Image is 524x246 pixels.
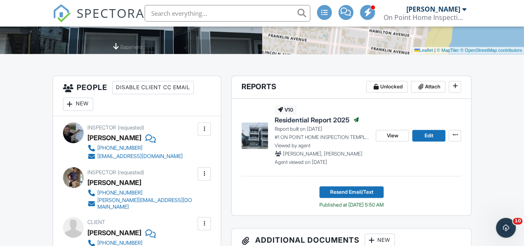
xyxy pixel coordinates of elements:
div: [PHONE_NUMBER] [97,145,142,151]
a: [PERSON_NAME][EMAIL_ADDRESS][DOMAIN_NAME] [87,197,196,210]
img: The Best Home Inspection Software - Spectora [53,4,71,22]
div: [PHONE_NUMBER] [97,190,142,196]
a: © MapTiler [437,48,459,53]
span: Client [87,219,105,225]
div: New [63,97,93,111]
div: [PERSON_NAME][EMAIL_ADDRESS][DOMAIN_NAME] [97,197,196,210]
div: On Point Home Inspection Services [384,13,466,22]
div: [EMAIL_ADDRESS][DOMAIN_NAME] [97,153,183,160]
span: (requested) [118,169,144,175]
span: SPECTORA [77,4,145,22]
div: [PERSON_NAME] [87,227,141,239]
iframe: Intercom live chat [496,218,516,238]
a: [EMAIL_ADDRESS][DOMAIN_NAME] [87,152,183,161]
span: Inspector [87,169,116,175]
span: (requested) [118,124,144,131]
a: SPECTORA [53,11,145,29]
div: [PERSON_NAME] [87,132,141,144]
a: [PHONE_NUMBER] [87,189,196,197]
h3: People [53,76,221,116]
div: [PERSON_NAME] [406,5,460,13]
span: basement [120,44,142,50]
div: Disable Client CC Email [112,81,194,94]
a: © OpenStreetMap contributors [460,48,522,53]
a: Leaflet [414,48,433,53]
div: [PERSON_NAME] [87,176,141,189]
input: Search everything... [145,5,310,22]
a: [PHONE_NUMBER] [87,144,183,152]
span: | [434,48,435,53]
span: Inspector [87,124,116,131]
span: 10 [513,218,522,224]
